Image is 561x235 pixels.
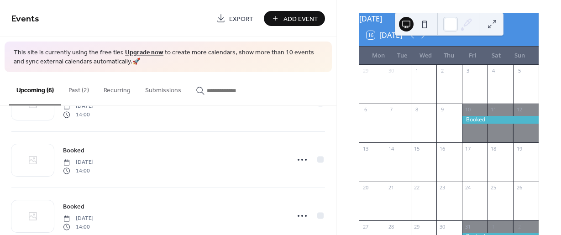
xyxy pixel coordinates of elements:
[283,14,318,24] span: Add Event
[63,145,84,156] a: Booked
[439,68,446,74] div: 2
[362,223,369,230] div: 27
[439,184,446,191] div: 23
[490,184,497,191] div: 25
[516,68,523,74] div: 5
[388,106,394,113] div: 7
[63,102,94,110] span: [DATE]
[465,68,472,74] div: 3
[63,214,94,223] span: [DATE]
[490,223,497,230] div: 1
[125,47,163,59] a: Upgrade now
[414,145,420,152] div: 15
[465,106,472,113] div: 10
[138,72,189,104] button: Submissions
[439,106,446,113] div: 9
[516,223,523,230] div: 2
[439,223,446,230] div: 30
[484,47,508,65] div: Sat
[490,106,497,113] div: 11
[359,13,539,24] div: [DATE]
[439,145,446,152] div: 16
[516,145,523,152] div: 19
[516,106,523,113] div: 12
[465,145,472,152] div: 17
[388,145,394,152] div: 14
[388,184,394,191] div: 21
[462,116,539,124] div: Booked
[14,48,323,66] span: This site is currently using the free tier. to create more calendars, show more than 10 events an...
[461,47,484,65] div: Fri
[414,106,420,113] div: 8
[63,201,84,212] a: Booked
[9,72,61,105] button: Upcoming (6)
[390,47,414,65] div: Tue
[264,11,325,26] button: Add Event
[437,47,461,65] div: Thu
[367,47,390,65] div: Mon
[465,184,472,191] div: 24
[229,14,253,24] span: Export
[210,11,260,26] a: Export
[490,68,497,74] div: 4
[63,167,94,175] span: 14:00
[490,145,497,152] div: 18
[414,47,437,65] div: Wed
[516,184,523,191] div: 26
[11,10,39,28] span: Events
[362,68,369,74] div: 29
[362,106,369,113] div: 6
[414,223,420,230] div: 29
[63,158,94,167] span: [DATE]
[61,72,96,104] button: Past (2)
[362,145,369,152] div: 13
[414,184,420,191] div: 22
[63,202,84,212] span: Booked
[414,68,420,74] div: 1
[63,223,94,231] span: 14:00
[508,47,531,65] div: Sun
[363,29,405,42] button: 16[DATE]
[96,72,138,104] button: Recurring
[63,146,84,156] span: Booked
[388,68,394,74] div: 30
[465,223,472,230] div: 31
[388,223,394,230] div: 28
[63,110,94,119] span: 14:00
[362,184,369,191] div: 20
